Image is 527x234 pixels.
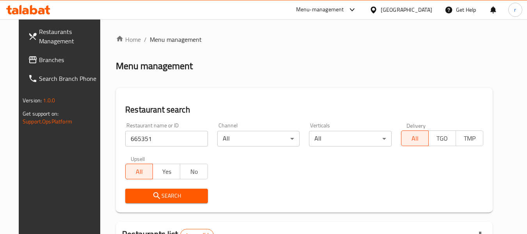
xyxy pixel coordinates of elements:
[183,166,204,177] span: No
[125,164,153,179] button: All
[144,35,147,44] li: /
[131,191,201,201] span: Search
[116,60,193,72] h2: Menu management
[131,156,145,161] label: Upsell
[459,133,480,144] span: TMP
[309,131,391,146] div: All
[296,5,344,14] div: Menu-management
[22,69,107,88] a: Search Branch Phone
[456,130,483,146] button: TMP
[43,95,55,105] span: 1.0.0
[39,27,101,46] span: Restaurants Management
[401,130,429,146] button: All
[22,50,107,69] a: Branches
[116,35,141,44] a: Home
[39,55,101,64] span: Branches
[428,130,456,146] button: TGO
[116,35,493,44] nav: breadcrumb
[514,5,516,14] span: r
[23,109,59,119] span: Get support on:
[153,164,180,179] button: Yes
[381,5,432,14] div: [GEOGRAPHIC_DATA]
[180,164,208,179] button: No
[125,189,208,203] button: Search
[39,74,101,83] span: Search Branch Phone
[129,166,150,177] span: All
[150,35,202,44] span: Menu management
[432,133,453,144] span: TGO
[217,131,300,146] div: All
[405,133,426,144] span: All
[156,166,177,177] span: Yes
[22,22,107,50] a: Restaurants Management
[125,104,483,116] h2: Restaurant search
[23,116,72,127] a: Support.OpsPlatform
[125,131,208,146] input: Search for restaurant name or ID..
[406,123,426,128] label: Delivery
[23,95,42,105] span: Version:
